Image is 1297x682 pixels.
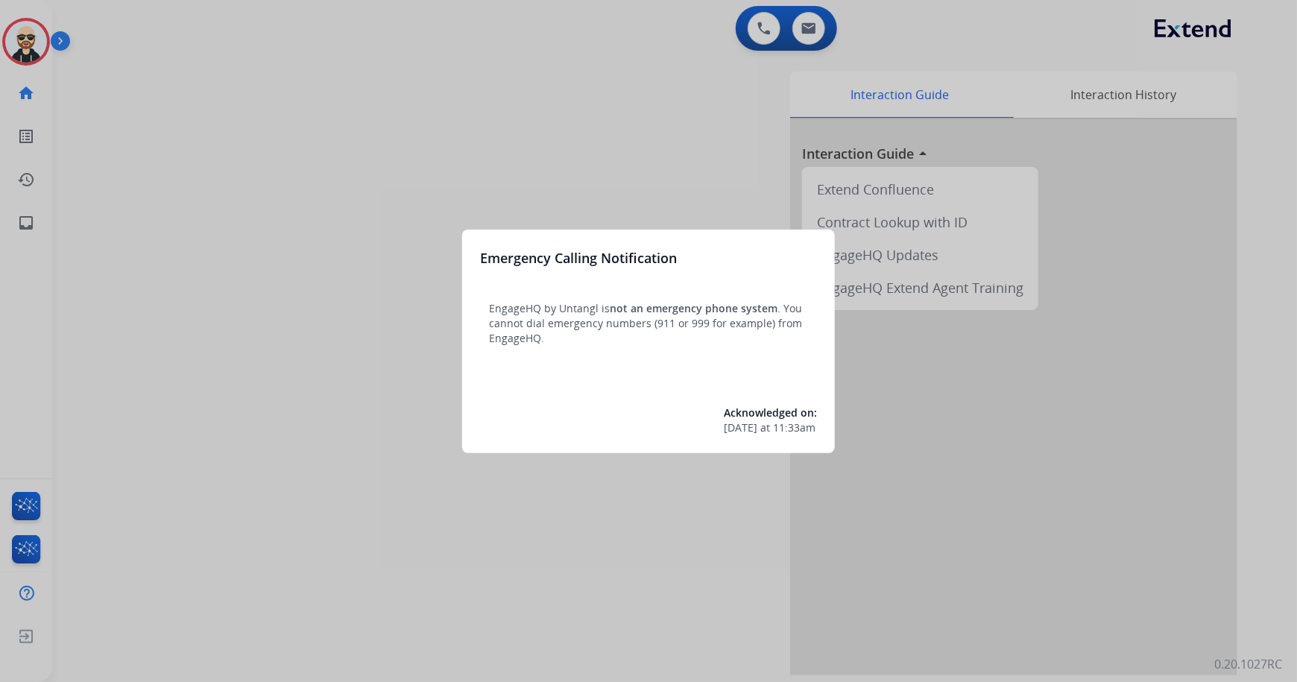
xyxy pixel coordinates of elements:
span: Acknowledged on: [724,405,817,420]
span: 11:33am [773,420,815,435]
span: [DATE] [724,420,757,435]
p: 0.20.1027RC [1214,655,1282,673]
span: not an emergency phone system [610,301,777,315]
h3: Emergency Calling Notification [480,247,677,268]
p: EngageHQ by Untangl is . You cannot dial emergency numbers (911 or 999 for example) from EngageHQ. [489,301,808,346]
div: at [724,420,817,435]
